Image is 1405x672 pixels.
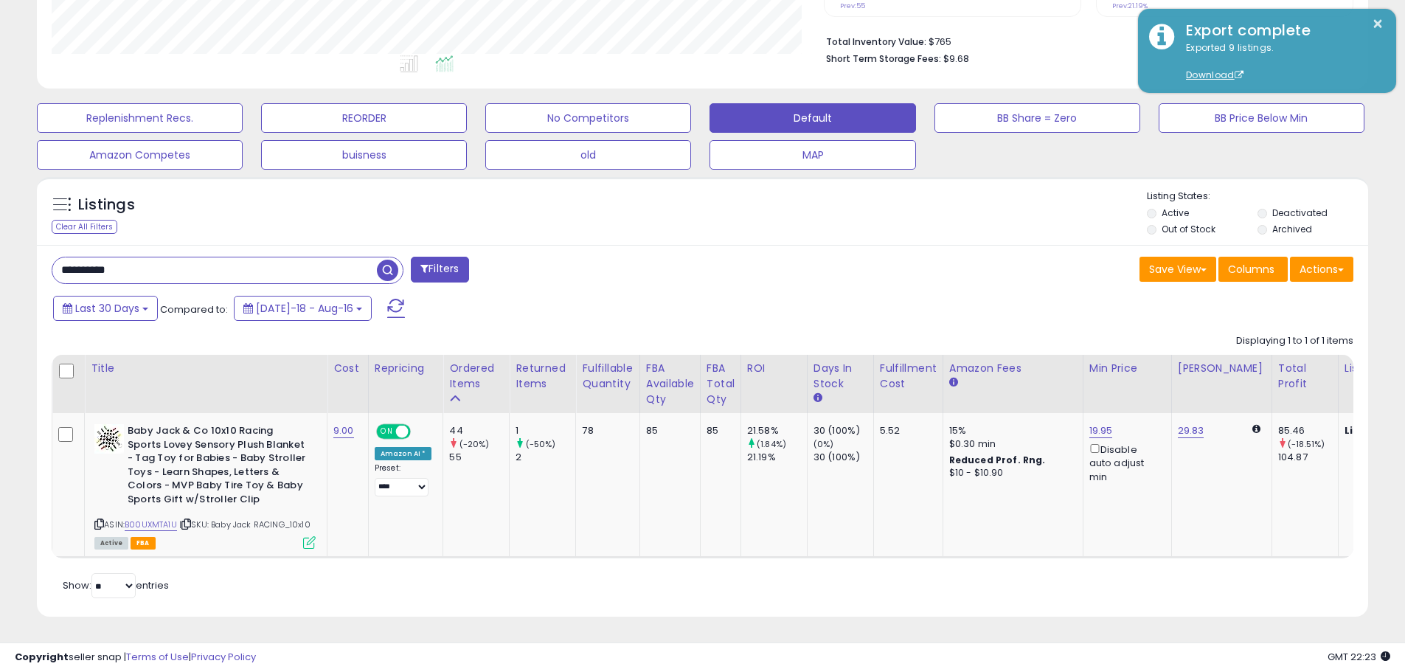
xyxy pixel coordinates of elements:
[880,361,937,392] div: Fulfillment Cost
[949,467,1072,479] div: $10 - $10.90
[1278,361,1332,392] div: Total Profit
[63,578,169,592] span: Show: entries
[582,424,628,437] div: 78
[37,140,243,170] button: Amazon Competes
[1186,69,1243,81] a: Download
[747,361,801,376] div: ROI
[333,361,362,376] div: Cost
[840,1,865,10] small: Prev: 55
[1162,207,1189,219] label: Active
[516,361,569,392] div: Returned Items
[375,447,432,460] div: Amazon AI *
[1089,423,1113,438] a: 19.95
[131,537,156,550] span: FBA
[707,424,729,437] div: 85
[179,519,311,530] span: | SKU: Baby Jack RACING_10x10
[128,424,307,510] b: Baby Jack & Co 10x10 Racing Sports Lovey Sensory Plush Blanket - Tag Toy for Babies - Baby Stroll...
[813,424,873,437] div: 30 (100%)
[449,451,509,464] div: 55
[646,361,694,407] div: FBA Available Qty
[1147,190,1368,204] p: Listing States:
[1139,257,1216,282] button: Save View
[1372,15,1384,33] button: ×
[1236,334,1353,348] div: Displaying 1 to 1 of 1 items
[409,426,432,438] span: OFF
[37,103,243,133] button: Replenishment Recs.
[1112,1,1148,10] small: Prev: 21.19%
[1178,361,1266,376] div: [PERSON_NAME]
[378,426,396,438] span: ON
[449,361,503,392] div: Ordered Items
[646,424,689,437] div: 85
[459,438,490,450] small: (-20%)
[949,454,1046,466] b: Reduced Prof. Rng.
[191,650,256,664] a: Privacy Policy
[1159,103,1364,133] button: BB Price Below Min
[949,437,1072,451] div: $0.30 min
[94,424,124,454] img: 41QEdX--7WL._SL40_.jpg
[826,32,1342,49] li: $765
[516,424,575,437] div: 1
[94,424,316,547] div: ASIN:
[949,361,1077,376] div: Amazon Fees
[1272,223,1312,235] label: Archived
[813,451,873,464] div: 30 (100%)
[1178,423,1204,438] a: 29.83
[813,361,867,392] div: Days In Stock
[1089,361,1165,376] div: Min Price
[949,376,958,389] small: Amazon Fees.
[53,296,158,321] button: Last 30 Days
[757,438,786,450] small: (1.84%)
[1175,20,1385,41] div: Export complete
[813,438,834,450] small: (0%)
[710,140,915,170] button: MAP
[747,424,807,437] div: 21.58%
[582,361,633,392] div: Fulfillable Quantity
[526,438,556,450] small: (-50%)
[15,650,69,664] strong: Copyright
[880,424,932,437] div: 5.52
[94,537,128,550] span: All listings currently available for purchase on Amazon
[707,361,735,407] div: FBA Total Qty
[411,257,468,283] button: Filters
[449,424,509,437] div: 44
[261,103,467,133] button: REORDER
[1290,257,1353,282] button: Actions
[1272,207,1328,219] label: Deactivated
[1288,438,1325,450] small: (-18.51%)
[15,651,256,665] div: seller snap | |
[710,103,915,133] button: Default
[261,140,467,170] button: buisness
[516,451,575,464] div: 2
[1218,257,1288,282] button: Columns
[125,519,177,531] a: B00UXMTA1U
[1278,424,1338,437] div: 85.46
[934,103,1140,133] button: BB Share = Zero
[943,52,969,66] span: $9.68
[78,195,135,215] h5: Listings
[75,301,139,316] span: Last 30 Days
[485,103,691,133] button: No Competitors
[126,650,189,664] a: Terms of Use
[747,451,807,464] div: 21.19%
[160,302,228,316] span: Compared to:
[1162,223,1215,235] label: Out of Stock
[1278,451,1338,464] div: 104.87
[333,423,354,438] a: 9.00
[234,296,372,321] button: [DATE]-18 - Aug-16
[485,140,691,170] button: old
[1328,650,1390,664] span: 2025-09-16 22:23 GMT
[91,361,321,376] div: Title
[1175,41,1385,83] div: Exported 9 listings.
[813,392,822,405] small: Days In Stock.
[375,361,437,376] div: Repricing
[256,301,353,316] span: [DATE]-18 - Aug-16
[949,424,1072,437] div: 15%
[52,220,117,234] div: Clear All Filters
[1228,262,1274,277] span: Columns
[375,463,432,496] div: Preset:
[826,35,926,48] b: Total Inventory Value:
[826,52,941,65] b: Short Term Storage Fees:
[1089,441,1160,484] div: Disable auto adjust min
